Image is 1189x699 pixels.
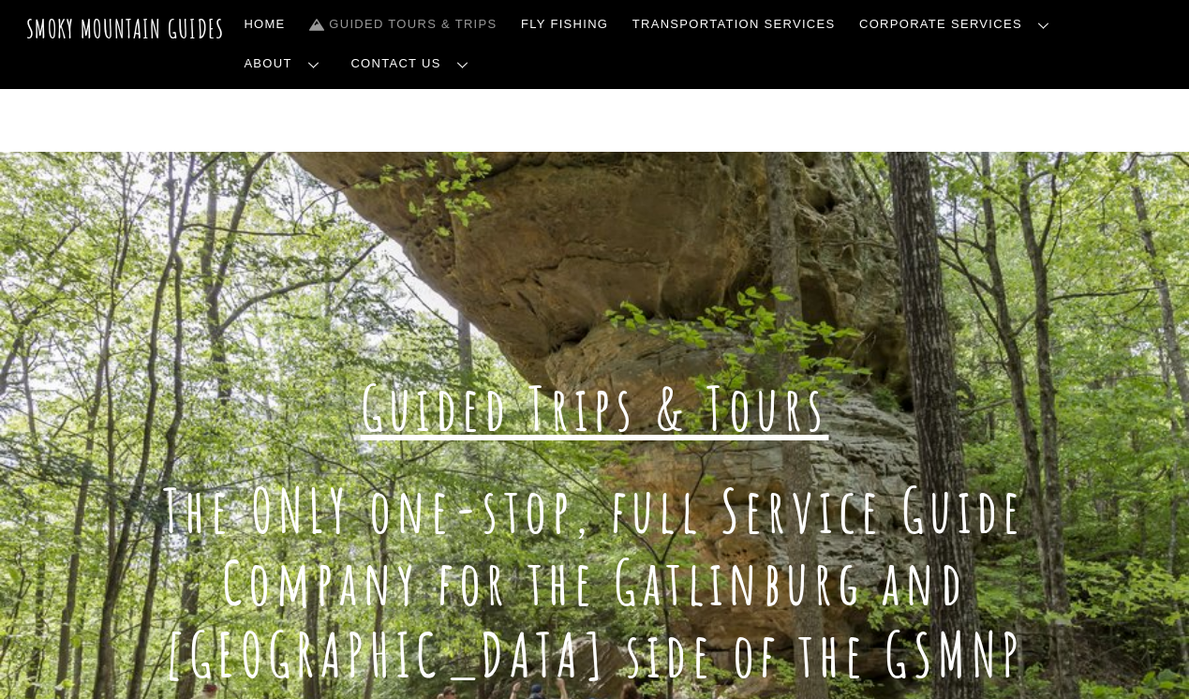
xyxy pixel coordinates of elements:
a: About [237,44,334,83]
a: Home [237,5,293,44]
span: Guided Trips & Tours [361,370,829,446]
a: Transportation Services [625,5,842,44]
a: Corporate Services [852,5,1064,44]
a: Fly Fishing [513,5,616,44]
a: Guided Tours & Trips [302,5,504,44]
a: Contact Us [344,44,483,83]
a: Smoky Mountain Guides [26,13,225,44]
